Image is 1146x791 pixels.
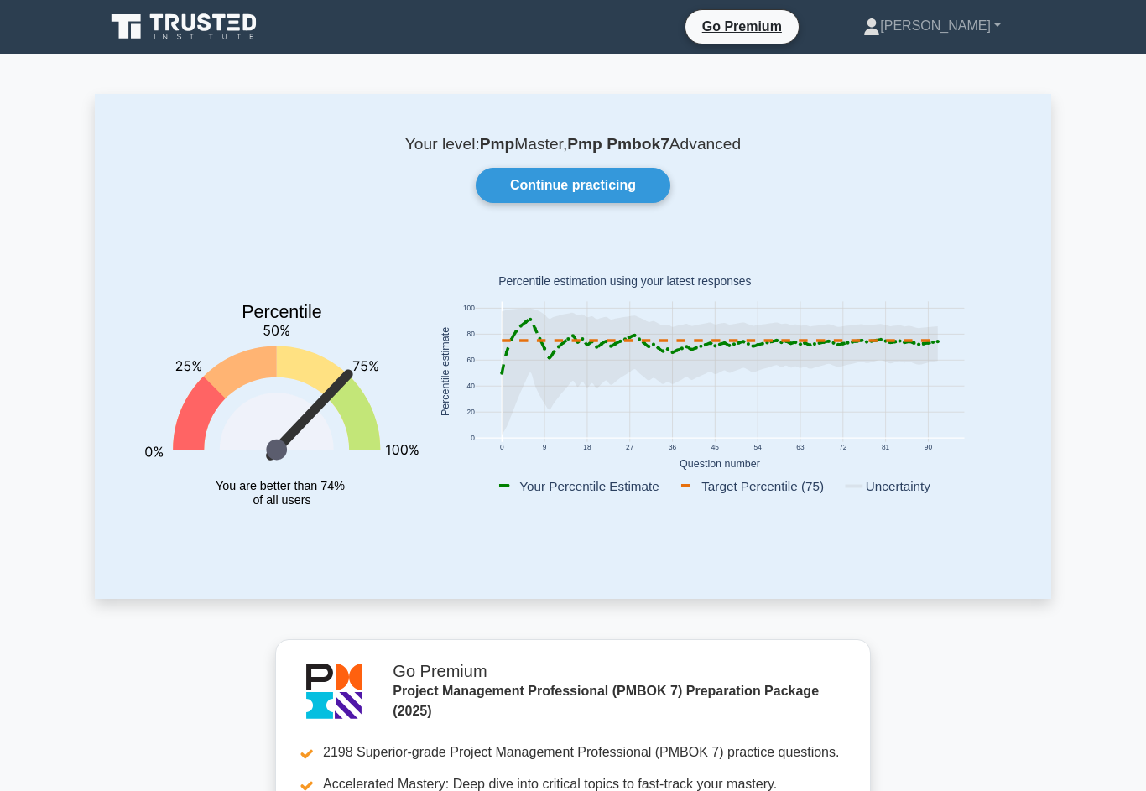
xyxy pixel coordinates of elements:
[669,443,677,451] text: 36
[839,443,847,451] text: 72
[711,443,720,451] text: 45
[583,443,591,451] text: 18
[476,168,670,203] a: Continue practicing
[823,9,1041,43] a: [PERSON_NAME]
[440,327,451,416] text: Percentile estimate
[692,16,792,37] a: Go Premium
[754,443,763,451] text: 54
[471,435,475,443] text: 0
[242,302,322,322] text: Percentile
[543,443,547,451] text: 9
[500,443,504,451] text: 0
[467,382,476,391] text: 40
[567,135,669,153] b: Pmp Pmbok7
[253,494,310,507] tspan: of all users
[498,275,751,289] text: Percentile estimation using your latest responses
[463,304,475,313] text: 100
[480,135,515,153] b: Pmp
[467,356,476,365] text: 60
[882,443,890,451] text: 81
[925,443,933,451] text: 90
[216,479,345,492] tspan: You are better than 74%
[467,330,476,339] text: 80
[626,443,634,451] text: 27
[680,458,760,470] text: Question number
[796,443,805,451] text: 63
[135,134,1011,154] p: Your level: Master, Advanced
[467,409,476,417] text: 20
